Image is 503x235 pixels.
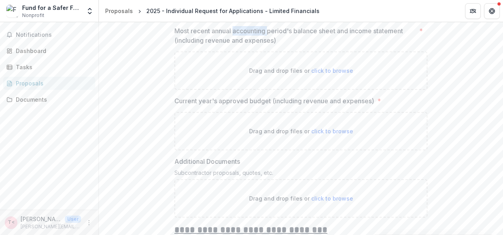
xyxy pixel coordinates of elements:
[22,4,81,12] div: Fund for a Safer Future
[249,194,353,203] p: Drag and drop files or
[174,157,240,166] p: Additional Documents
[484,3,500,19] button: Get Help
[249,127,353,135] p: Drag and drop files or
[311,195,353,202] span: click to browse
[105,7,133,15] div: Proposals
[174,26,416,45] p: Most recent annual accounting period's balance sheet and income statement (including revenue and ...
[6,5,19,17] img: Fund for a Safer Future
[174,96,374,106] p: Current year's approved budget (including revenue and expenses)
[3,77,95,90] a: Proposals
[16,32,92,38] span: Notifications
[102,5,323,17] nav: breadcrumb
[102,5,136,17] a: Proposals
[16,63,89,71] div: Tasks
[16,47,89,55] div: Dashboard
[16,95,89,104] div: Documents
[16,79,89,87] div: Proposals
[84,3,95,19] button: Open entity switcher
[65,216,81,223] p: User
[3,44,95,57] a: Dashboard
[465,3,481,19] button: Partners
[174,169,427,179] div: Subcontractor proposals, quotes, etc.
[3,61,95,74] a: Tasks
[21,215,62,223] p: [PERSON_NAME] <[PERSON_NAME][EMAIL_ADDRESS][PERSON_NAME][DOMAIN_NAME]>
[21,223,81,230] p: [PERSON_NAME][EMAIL_ADDRESS][PERSON_NAME][DOMAIN_NAME]
[249,66,353,75] p: Drag and drop files or
[3,93,95,106] a: Documents
[146,7,320,15] div: 2025 - Individual Request for Applications - Limited Financials
[311,128,353,135] span: click to browse
[311,67,353,74] span: click to browse
[3,28,95,41] button: Notifications
[8,220,15,225] div: Tyler Hudacek <tyler.hudacek@charity.org>
[22,12,44,19] span: Nonprofit
[84,218,94,227] button: More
